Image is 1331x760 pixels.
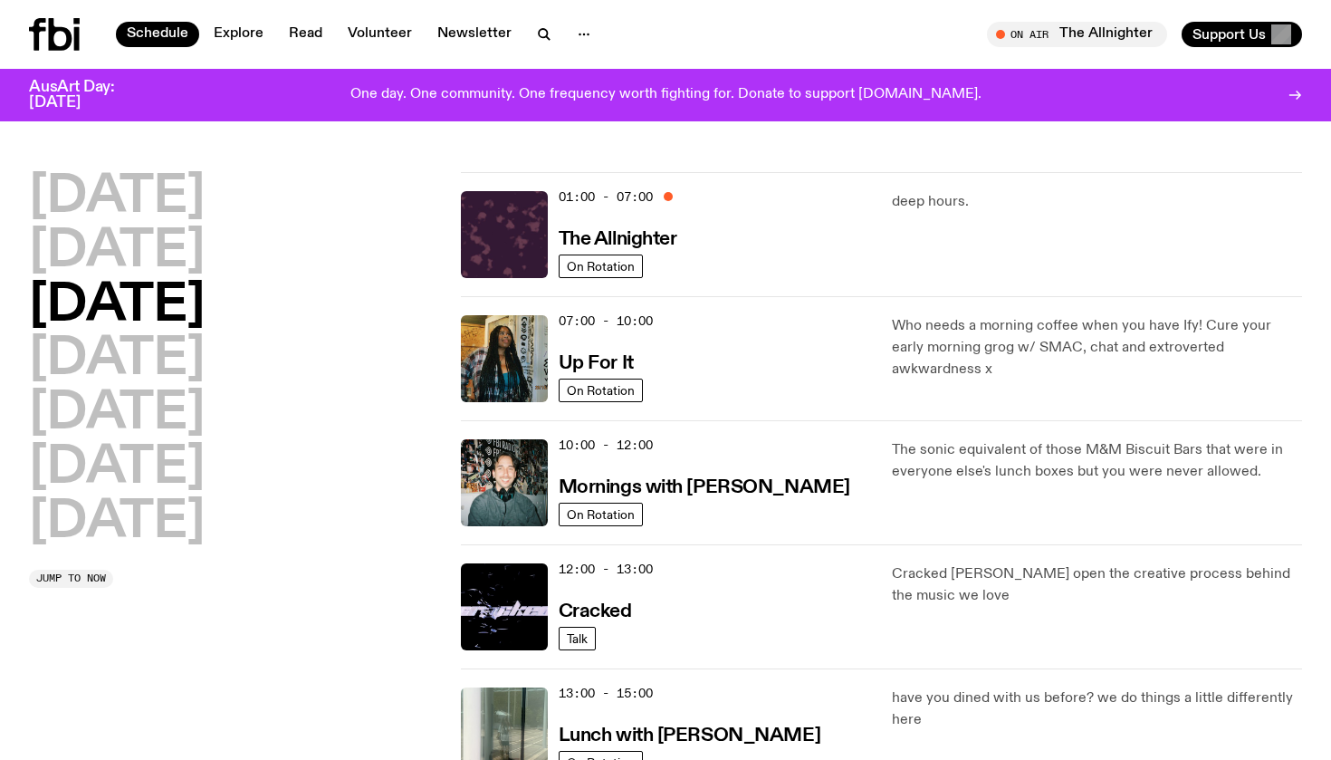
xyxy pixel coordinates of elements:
[892,439,1302,483] p: The sonic equivalent of those M&M Biscuit Bars that were in everyone else's lunch boxes but you w...
[559,188,653,206] span: 01:00 - 07:00
[559,627,596,650] a: Talk
[567,383,635,397] span: On Rotation
[29,334,205,385] button: [DATE]
[559,354,634,373] h3: Up For It
[29,570,113,588] button: Jump to now
[36,573,106,583] span: Jump to now
[559,685,653,702] span: 13:00 - 15:00
[987,22,1167,47] button: On AirThe Allnighter
[1192,26,1266,43] span: Support Us
[559,599,632,621] a: Cracked
[337,22,423,47] a: Volunteer
[1182,22,1302,47] button: Support Us
[567,507,635,521] span: On Rotation
[567,631,588,645] span: Talk
[29,80,145,111] h3: AusArt Day: [DATE]
[892,191,1302,213] p: deep hours.
[350,87,981,103] p: One day. One community. One frequency worth fighting for. Donate to support [DOMAIN_NAME].
[559,503,643,526] a: On Rotation
[559,351,634,373] a: Up For It
[116,22,199,47] a: Schedule
[29,443,205,494] button: [DATE]
[461,563,548,650] img: Logo for Podcast Cracked. Black background, with white writing, with glass smashing graphics
[278,22,333,47] a: Read
[559,561,653,578] span: 12:00 - 13:00
[203,22,274,47] a: Explore
[29,281,205,332] button: [DATE]
[29,497,205,548] button: [DATE]
[426,22,522,47] a: Newsletter
[559,379,643,402] a: On Rotation
[567,259,635,273] span: On Rotation
[461,439,548,526] img: Radio presenter Ben Hansen sits in front of a wall of photos and an fbi radio sign. Film photo. B...
[559,437,653,454] span: 10:00 - 12:00
[559,478,850,497] h3: Mornings with [PERSON_NAME]
[892,315,1302,380] p: Who needs a morning coffee when you have Ify! Cure your early morning grog w/ SMAC, chat and extr...
[559,475,850,497] a: Mornings with [PERSON_NAME]
[559,602,632,621] h3: Cracked
[892,563,1302,607] p: Cracked [PERSON_NAME] open the creative process behind the music we love
[559,723,820,746] a: Lunch with [PERSON_NAME]
[559,726,820,746] h3: Lunch with [PERSON_NAME]
[559,255,643,278] a: On Rotation
[892,688,1302,731] p: have you dined with us before? we do things a little differently here
[29,172,205,223] button: [DATE]
[29,226,205,277] button: [DATE]
[461,315,548,402] img: Ify - a Brown Skin girl with black braided twists, looking up to the side with her tongue stickin...
[559,226,677,249] a: The Allnighter
[559,313,653,330] span: 07:00 - 10:00
[559,230,677,249] h3: The Allnighter
[29,389,205,439] button: [DATE]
